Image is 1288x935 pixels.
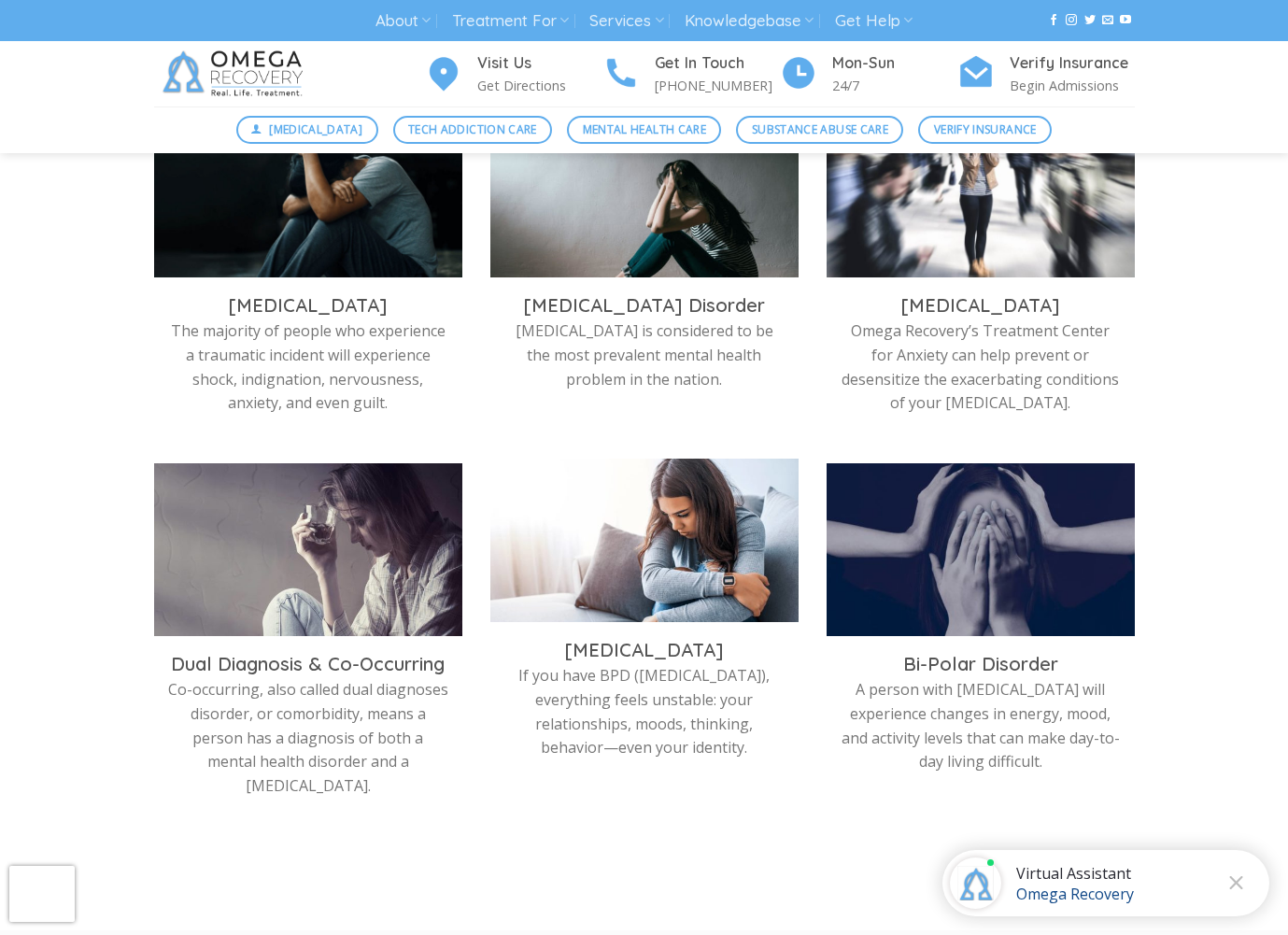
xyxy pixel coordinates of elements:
p: Omega Recovery’s Treatment Center for Anxiety can help prevent or desensitize the exacerbating co... [841,319,1121,415]
a: Services [589,4,663,38]
a: Get In Touch [PHONE_NUMBER] [602,51,780,97]
h4: Verify Insurance [1010,51,1135,76]
span: Substance Abuse Care [752,120,888,138]
img: Omega Recovery [154,41,318,106]
a: Substance Abuse Care [736,116,903,144]
a: Treatment For [452,4,569,38]
h3: [MEDICAL_DATA] [168,293,448,318]
h3: Dual Diagnosis & Co-Occurring [168,652,448,676]
a: Send us an email [1102,14,1113,27]
span: [MEDICAL_DATA] [269,120,362,138]
h3: Bi-Polar Disorder [841,652,1121,676]
h3: [MEDICAL_DATA] [504,638,785,662]
p: [PHONE_NUMBER] [655,75,780,96]
a: Follow on YouTube [1120,14,1131,27]
img: treatment for PTSD [154,105,462,277]
a: Get Help [835,4,913,38]
p: If you have BPD ([MEDICAL_DATA]), everything feels unstable: your relationships, moods, thinking,... [504,664,785,759]
a: Verify Insurance Begin Admissions [957,51,1135,97]
h4: Mon-Sun [832,51,957,76]
a: Knowledgebase [685,4,814,38]
h3: [MEDICAL_DATA] [841,293,1121,318]
h3: [MEDICAL_DATA] Disorder [504,293,785,318]
span: Tech Addiction Care [408,120,537,138]
a: Visit Us Get Directions [425,51,602,97]
a: Tech Addiction Care [393,116,553,144]
p: A person with [MEDICAL_DATA] will experience changes in energy, mood, and activity levels that ca... [841,678,1121,773]
p: Get Directions [477,75,602,96]
p: Begin Admissions [1010,75,1135,96]
a: Follow on Twitter [1084,14,1096,27]
p: 24/7 [832,75,957,96]
a: Mental Health Care [567,116,721,144]
a: Verify Insurance [918,116,1052,144]
p: Co-occurring, also called dual diagnoses disorder, or comorbidity, means a person has a diagnosis... [168,678,448,798]
h4: Get In Touch [655,51,780,76]
a: About [375,4,431,38]
span: Mental Health Care [583,120,706,138]
span: Verify Insurance [934,120,1037,138]
p: [MEDICAL_DATA] is considered to be the most prevalent mental health problem in the nation. [504,319,785,391]
a: Follow on Instagram [1066,14,1077,27]
a: Follow on Facebook [1048,14,1059,27]
h4: Visit Us [477,51,602,76]
iframe: reCAPTCHA [9,866,75,922]
p: The majority of people who experience a traumatic incident will experience shock, indignation, ne... [168,319,448,415]
a: [MEDICAL_DATA] [236,116,378,144]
